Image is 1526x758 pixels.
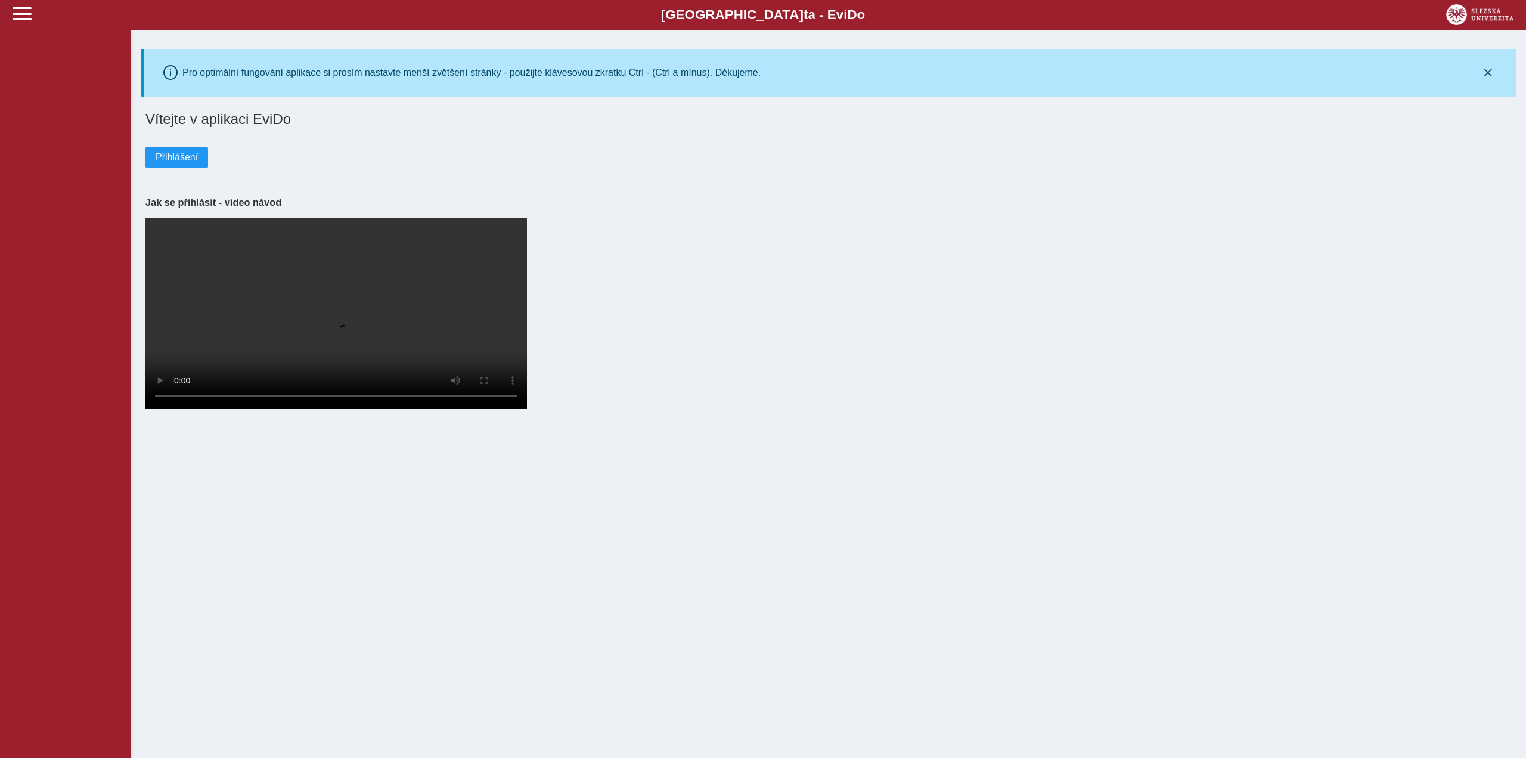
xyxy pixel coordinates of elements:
[847,7,857,22] span: D
[156,152,198,163] span: Přihlášení
[804,7,808,22] span: t
[182,67,761,78] div: Pro optimální fungování aplikace si prosím nastavte menší zvětšení stránky - použijte klávesovou ...
[1446,4,1513,25] img: logo_web_su.png
[145,147,208,168] button: Přihlášení
[145,197,1512,208] h3: Jak se přihlásit - video návod
[36,7,1490,23] b: [GEOGRAPHIC_DATA] a - Evi
[145,111,1512,128] h1: Vítejte v aplikaci EviDo
[857,7,866,22] span: o
[145,218,527,409] video: Your browser does not support the video tag.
